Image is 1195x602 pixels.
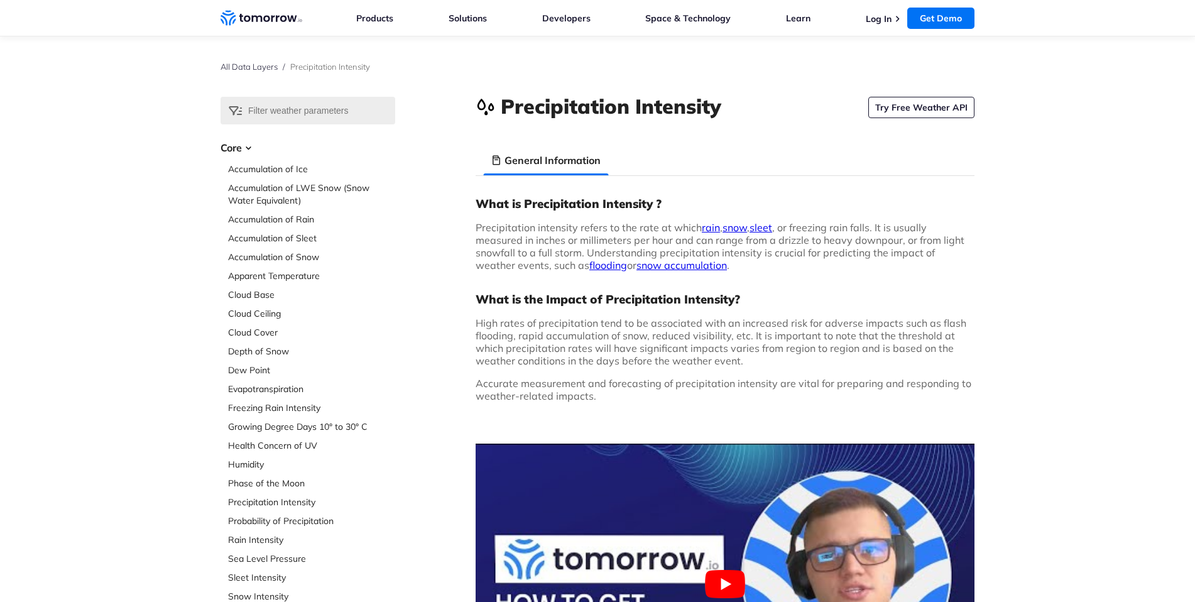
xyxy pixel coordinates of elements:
[356,13,393,24] a: Products
[476,317,966,367] span: High rates of precipitation tend to be associated with an increased risk for adverse impacts such...
[228,571,395,584] a: Sleet Intensity
[228,496,395,508] a: Precipitation Intensity
[228,163,395,175] a: Accumulation of Ice
[723,221,747,234] a: snow
[228,534,395,546] a: Rain Intensity
[750,221,772,234] a: sleet
[449,13,487,24] a: Solutions
[228,345,395,358] a: Depth of Snow
[221,97,395,124] input: Filter weather parameters
[228,477,395,490] a: Phase of the Moon
[228,213,395,226] a: Accumulation of Rain
[786,13,810,24] a: Learn
[476,292,974,307] h3: What is the Impact of Precipitation Intensity?
[645,13,731,24] a: Space & Technology
[228,439,395,452] a: Health Concern of UV
[228,307,395,320] a: Cloud Ceiling
[228,515,395,527] a: Probability of Precipitation
[228,182,395,207] a: Accumulation of LWE Snow (Snow Water Equivalent)
[221,9,302,28] a: Home link
[290,62,370,72] span: Precipitation Intensity
[476,377,971,402] span: Accurate measurement and forecasting of precipitation intensity are vital for preparing and respo...
[221,140,395,155] h3: Core
[501,92,721,120] h1: Precipitation Intensity
[228,458,395,471] a: Humidity
[228,552,395,565] a: Sea Level Pressure
[221,62,278,72] a: All Data Layers
[228,288,395,301] a: Cloud Base
[228,420,395,433] a: Growing Degree Days 10° to 30° C
[866,13,892,25] a: Log In
[476,196,974,211] h3: What is Precipitation Intensity ?
[228,364,395,376] a: Dew Point
[228,270,395,282] a: Apparent Temperature
[228,326,395,339] a: Cloud Cover
[542,13,591,24] a: Developers
[228,402,395,414] a: Freezing Rain Intensity
[228,251,395,263] a: Accumulation of Snow
[228,383,395,395] a: Evapotranspiration
[702,221,720,234] a: rain
[228,232,395,244] a: Accumulation of Sleet
[868,97,974,118] a: Try Free Weather API
[483,145,608,175] li: General Information
[476,221,964,271] span: Precipitation intensity refers to the rate at which , , , or freezing rain falls. It is usually m...
[589,259,627,271] a: flooding
[636,259,727,271] a: snow accumulation
[907,8,974,29] a: Get Demo
[505,153,601,168] h3: General Information
[283,62,285,72] span: /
